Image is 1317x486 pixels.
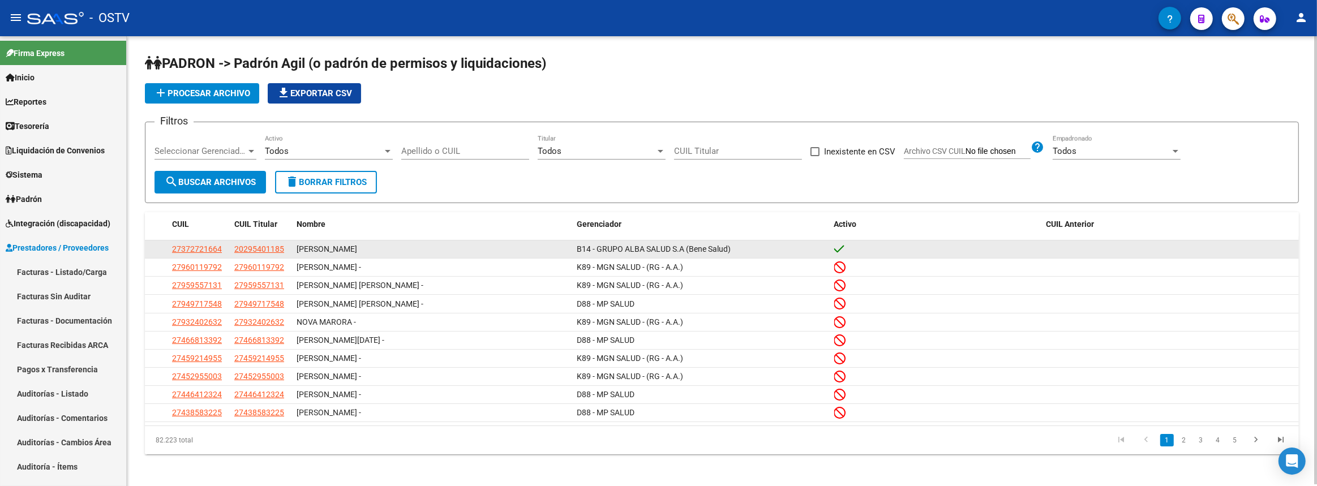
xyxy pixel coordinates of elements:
mat-icon: delete [285,175,299,188]
a: 4 [1211,434,1225,446]
span: 27466813392 [234,336,284,345]
mat-icon: search [165,175,178,188]
span: K89 - MGN SALUD - (RG - A.A.) [577,372,683,381]
span: [PERSON_NAME] - [297,354,361,363]
span: [PERSON_NAME][DATE] - [297,336,384,345]
a: 5 [1228,434,1242,446]
h3: Filtros [155,113,194,129]
span: 27452955003 [234,372,284,381]
span: 20295401185 [234,244,284,253]
mat-icon: menu [9,11,23,24]
span: Seleccionar Gerenciador [155,146,246,156]
span: 27438583225 [234,408,284,417]
button: Exportar CSV [268,83,361,104]
mat-icon: file_download [277,86,290,100]
span: 27459214955 [172,354,222,363]
span: D88 - MP SALUD [577,336,634,345]
span: Archivo CSV CUIL [904,147,966,156]
span: 27960119792 [172,263,222,272]
span: Liquidación de Convenios [6,144,105,157]
span: Nombre [297,220,325,229]
mat-icon: person [1294,11,1308,24]
span: Reportes [6,96,46,108]
span: PADRON -> Padrón Agil (o padrón de permisos y liquidaciones) [145,55,546,71]
span: 27459214955 [234,354,284,363]
a: 1 [1160,434,1174,446]
a: 3 [1194,434,1208,446]
div: 82.223 total [145,426,374,454]
span: 27932402632 [172,317,222,326]
span: B14 - GRUPO ALBA SALUD S.A (Bene Salud) [577,244,731,253]
a: go to previous page [1135,434,1157,446]
li: page 2 [1176,431,1192,450]
span: 27446412324 [172,390,222,399]
span: 27959557131 [234,281,284,290]
span: 27959557131 [172,281,222,290]
datatable-header-cell: CUIL Titular [230,212,292,236]
button: Buscar Archivos [155,171,266,193]
datatable-header-cell: Gerenciador [572,212,830,236]
span: Todos [265,146,289,156]
span: D88 - MP SALUD [577,390,634,399]
datatable-header-cell: CUIL [168,212,230,236]
div: Open Intercom Messenger [1279,448,1306,475]
li: page 4 [1209,431,1226,450]
span: Buscar Archivos [165,177,256,187]
span: Padrón [6,193,42,205]
li: page 5 [1226,431,1243,450]
span: Inicio [6,71,35,84]
span: CUIL [172,220,189,229]
li: page 1 [1159,431,1176,450]
span: Firma Express [6,47,65,59]
span: [PERSON_NAME] - [297,263,361,272]
span: Tesorería [6,120,49,132]
span: CUIL Anterior [1046,220,1094,229]
span: K89 - MGN SALUD - (RG - A.A.) [577,354,683,363]
span: [PERSON_NAME] - [297,390,361,399]
span: Sistema [6,169,42,181]
span: 27466813392 [172,336,222,345]
button: Borrar Filtros [275,171,377,193]
span: [PERSON_NAME] [PERSON_NAME] - [297,281,423,290]
span: [PERSON_NAME] [PERSON_NAME] - [297,299,423,308]
span: 27452955003 [172,372,222,381]
span: 27446412324 [234,390,284,399]
span: Procesar archivo [154,88,250,98]
mat-icon: help [1031,140,1044,154]
span: 27932402632 [234,317,284,326]
a: go to last page [1270,434,1292,446]
span: NOVA MARORA - [297,317,356,326]
datatable-header-cell: CUIL Anterior [1041,212,1299,236]
span: Todos [538,146,561,156]
span: Activo [834,220,857,229]
a: go to next page [1245,434,1267,446]
span: Inexistente en CSV [824,145,895,158]
span: K89 - MGN SALUD - (RG - A.A.) [577,317,683,326]
span: CUIL Titular [234,220,277,229]
span: 27960119792 [234,263,284,272]
li: page 3 [1192,431,1209,450]
span: Todos [1053,146,1076,156]
span: [PERSON_NAME] - [297,408,361,417]
span: K89 - MGN SALUD - (RG - A.A.) [577,281,683,290]
mat-icon: add [154,86,168,100]
span: D88 - MP SALUD [577,299,634,308]
span: 27949717548 [172,299,222,308]
span: [PERSON_NAME] - [297,372,361,381]
span: - OSTV [89,6,130,31]
span: Exportar CSV [277,88,352,98]
input: Archivo CSV CUIL [966,147,1031,157]
datatable-header-cell: Activo [830,212,1042,236]
span: Prestadores / Proveedores [6,242,109,254]
datatable-header-cell: Nombre [292,212,572,236]
span: 27949717548 [234,299,284,308]
a: go to first page [1110,434,1132,446]
span: Borrar Filtros [285,177,367,187]
span: 27438583225 [172,408,222,417]
span: 27372721664 [172,244,222,253]
span: D88 - MP SALUD [577,408,634,417]
span: K89 - MGN SALUD - (RG - A.A.) [577,263,683,272]
button: Procesar archivo [145,83,259,104]
span: Integración (discapacidad) [6,217,110,230]
span: [PERSON_NAME] [297,244,357,253]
